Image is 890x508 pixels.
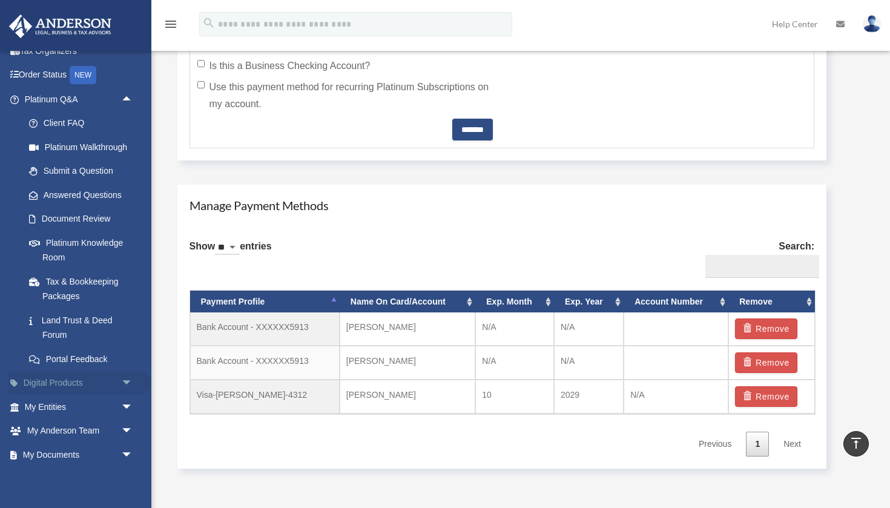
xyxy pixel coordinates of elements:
[17,269,151,308] a: Tax & Bookkeeping Packages
[8,87,151,111] a: Platinum Q&Aarrow_drop_up
[190,238,272,267] label: Show entries
[774,432,810,457] a: Next
[70,66,96,84] div: NEW
[121,87,145,112] span: arrow_drop_up
[121,371,145,396] span: arrow_drop_down
[163,17,178,31] i: menu
[340,291,476,313] th: Name On Card/Account: activate to sort column ascending
[554,312,624,346] td: N/A
[340,380,476,414] td: [PERSON_NAME]
[197,60,205,67] input: Is this a Business Checking Account?
[17,347,151,371] a: Portal Feedback
[215,241,240,255] select: Showentries
[202,16,216,30] i: search
[700,238,814,278] label: Search:
[863,15,881,33] img: User Pic
[17,183,151,207] a: Answered Questions
[849,436,863,450] i: vertical_align_top
[735,352,797,373] button: Remove
[121,443,145,467] span: arrow_drop_down
[8,395,151,419] a: My Entitiesarrow_drop_down
[190,291,340,313] th: Payment Profile: activate to sort column descending
[735,318,797,339] button: Remove
[624,380,728,414] td: N/A
[197,79,493,113] label: Use this payment method for recurring Platinum Subscriptions on my account.
[728,291,815,313] th: Remove: activate to sort column ascending
[17,111,151,136] a: Client FAQ
[163,21,178,31] a: menu
[554,380,624,414] td: 2029
[121,467,145,492] span: arrow_drop_down
[705,255,819,278] input: Search:
[17,207,151,231] a: Document Review
[8,467,151,491] a: Online Learningarrow_drop_down
[475,346,554,380] td: N/A
[554,291,624,313] th: Exp. Year: activate to sort column ascending
[8,63,151,88] a: Order StatusNEW
[735,386,797,407] button: Remove
[8,371,151,395] a: Digital Productsarrow_drop_down
[190,380,340,414] td: Visa-[PERSON_NAME]-4312
[746,432,769,457] a: 1
[190,197,815,214] h4: Manage Payment Methods
[17,231,151,269] a: Platinum Knowledge Room
[475,312,554,346] td: N/A
[190,346,340,380] td: Bank Account - XXXXXX5913
[554,346,624,380] td: N/A
[5,15,115,38] img: Anderson Advisors Platinum Portal
[190,312,340,346] td: Bank Account - XXXXXX5913
[690,432,740,457] a: Previous
[17,159,151,183] a: Submit a Question
[843,431,869,457] a: vertical_align_top
[624,291,728,313] th: Account Number: activate to sort column ascending
[17,135,151,159] a: Platinum Walkthrough
[340,346,476,380] td: [PERSON_NAME]
[121,419,145,444] span: arrow_drop_down
[475,380,554,414] td: 10
[17,308,151,347] a: Land Trust & Deed Forum
[121,395,145,420] span: arrow_drop_down
[340,312,476,346] td: [PERSON_NAME]
[8,443,151,467] a: My Documentsarrow_drop_down
[197,81,205,88] input: Use this payment method for recurring Platinum Subscriptions on my account.
[8,419,151,443] a: My Anderson Teamarrow_drop_down
[197,58,493,74] label: Is this a Business Checking Account?
[475,291,554,313] th: Exp. Month: activate to sort column ascending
